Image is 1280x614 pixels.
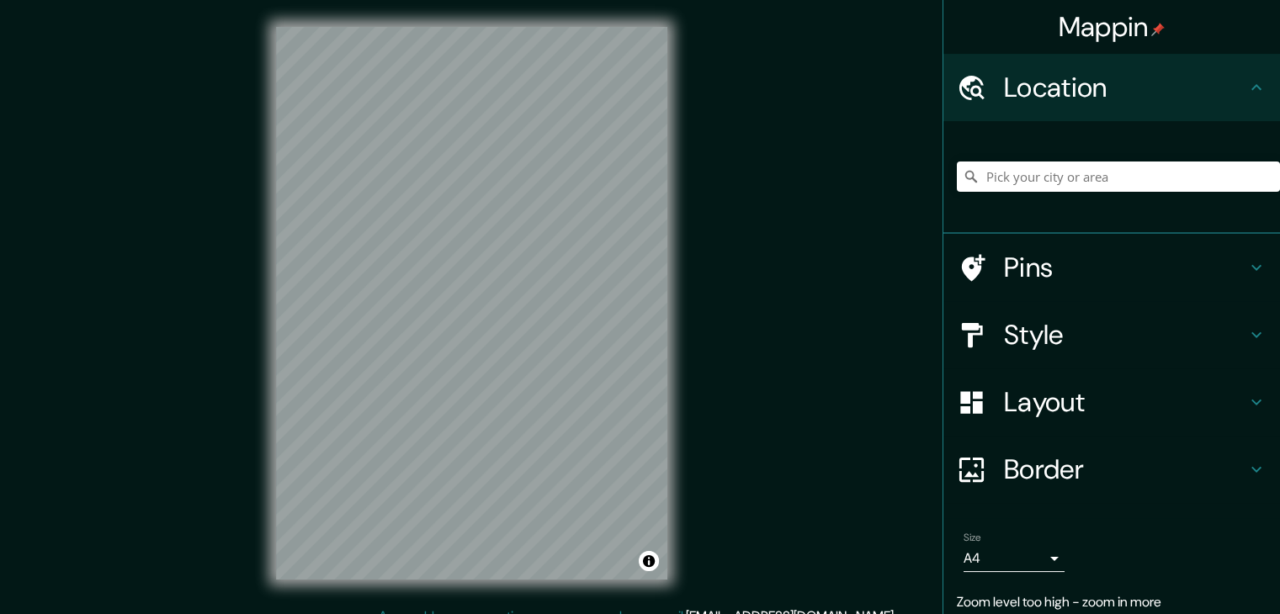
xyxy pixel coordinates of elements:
[943,301,1280,368] div: Style
[964,531,981,545] label: Size
[964,545,1065,572] div: A4
[1004,453,1246,486] h4: Border
[943,436,1280,503] div: Border
[1004,71,1246,104] h4: Location
[1004,251,1246,284] h4: Pins
[957,592,1267,612] p: Zoom level too high - zoom in more
[943,234,1280,301] div: Pins
[639,551,659,571] button: Toggle attribution
[1151,23,1165,36] img: pin-icon.png
[957,161,1280,192] input: Pick your city or area
[276,27,667,580] canvas: Map
[1004,385,1246,419] h4: Layout
[943,54,1280,121] div: Location
[943,368,1280,436] div: Layout
[1059,10,1166,44] h4: Mappin
[1004,318,1246,352] h4: Style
